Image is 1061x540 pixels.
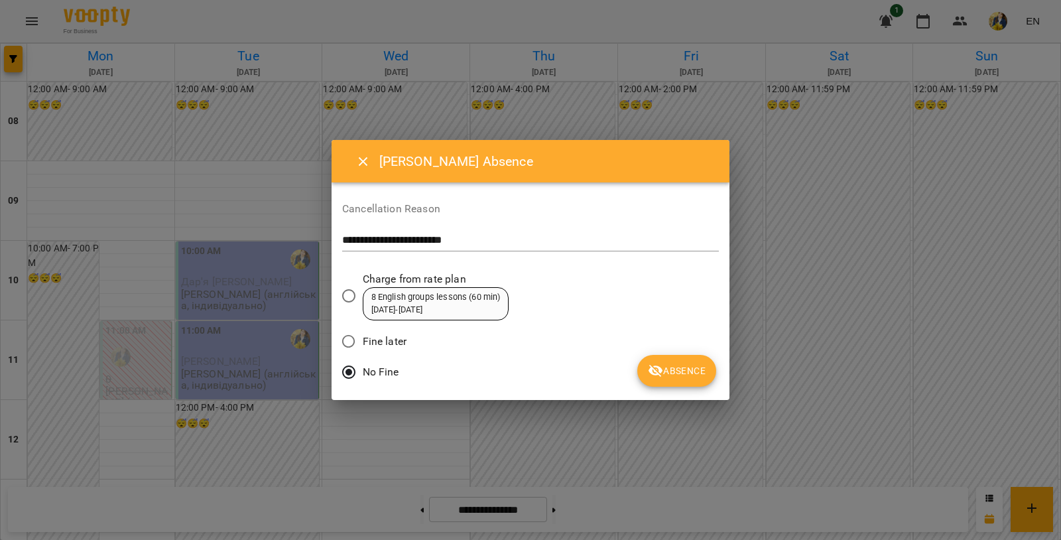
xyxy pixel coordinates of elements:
[371,291,501,316] div: 8 English groups lessons (60 min) [DATE] - [DATE]
[363,271,509,287] span: Charge from rate plan
[347,146,379,178] button: Close
[342,204,719,214] label: Cancellation Reason
[363,364,399,380] span: No Fine
[648,363,706,379] span: Absence
[363,334,406,350] span: Fine later
[637,355,716,387] button: Absence
[379,151,714,172] h6: [PERSON_NAME] Absence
